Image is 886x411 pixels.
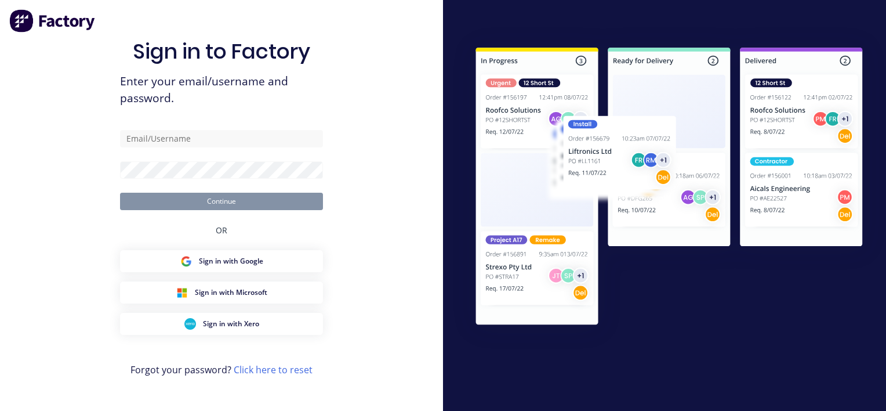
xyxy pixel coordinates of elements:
img: Microsoft Sign in [176,287,188,298]
span: Sign in with Xero [203,319,259,329]
a: Click here to reset [234,363,313,376]
span: Sign in with Microsoft [195,287,267,298]
span: Enter your email/username and password. [120,73,323,107]
div: OR [216,210,227,250]
span: Forgot your password? [130,363,313,377]
input: Email/Username [120,130,323,147]
img: Google Sign in [180,255,192,267]
span: Sign in with Google [199,256,263,266]
img: Xero Sign in [184,318,196,330]
img: Factory [9,9,96,33]
img: Sign in [452,26,886,350]
button: Xero Sign inSign in with Xero [120,313,323,335]
button: Google Sign inSign in with Google [120,250,323,272]
button: Continue [120,193,323,210]
h1: Sign in to Factory [133,39,310,64]
button: Microsoft Sign inSign in with Microsoft [120,282,323,304]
